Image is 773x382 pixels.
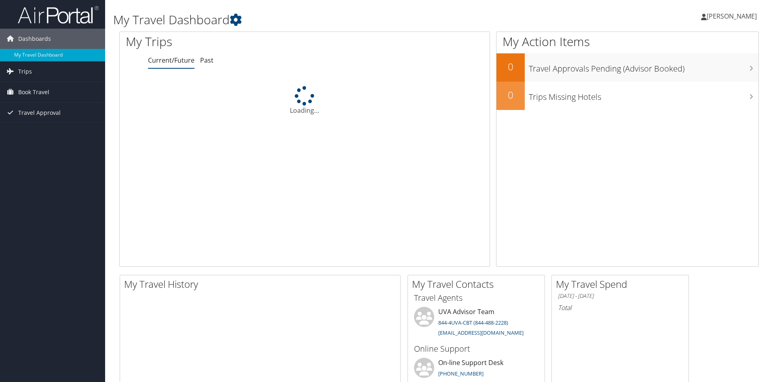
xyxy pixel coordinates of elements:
[410,307,543,340] li: UVA Advisor Team
[496,33,758,50] h1: My Action Items
[438,319,508,326] a: 844-4UVA-CBT (844-488-2228)
[120,86,490,115] div: Loading...
[148,56,194,65] a: Current/Future
[18,29,51,49] span: Dashboards
[556,277,689,291] h2: My Travel Spend
[707,12,757,21] span: [PERSON_NAME]
[496,82,758,110] a: 0Trips Missing Hotels
[529,87,758,103] h3: Trips Missing Hotels
[701,4,765,28] a: [PERSON_NAME]
[496,88,525,102] h2: 0
[414,343,539,355] h3: Online Support
[529,59,758,74] h3: Travel Approvals Pending (Advisor Booked)
[496,60,525,74] h2: 0
[438,329,524,336] a: [EMAIL_ADDRESS][DOMAIN_NAME]
[200,56,213,65] a: Past
[558,303,682,312] h6: Total
[18,5,99,24] img: airportal-logo.png
[438,370,484,377] a: [PHONE_NUMBER]
[558,292,682,300] h6: [DATE] - [DATE]
[113,11,548,28] h1: My Travel Dashboard
[412,277,545,291] h2: My Travel Contacts
[18,103,61,123] span: Travel Approval
[18,61,32,82] span: Trips
[18,82,49,102] span: Book Travel
[414,292,539,304] h3: Travel Agents
[124,277,400,291] h2: My Travel History
[496,53,758,82] a: 0Travel Approvals Pending (Advisor Booked)
[126,33,329,50] h1: My Trips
